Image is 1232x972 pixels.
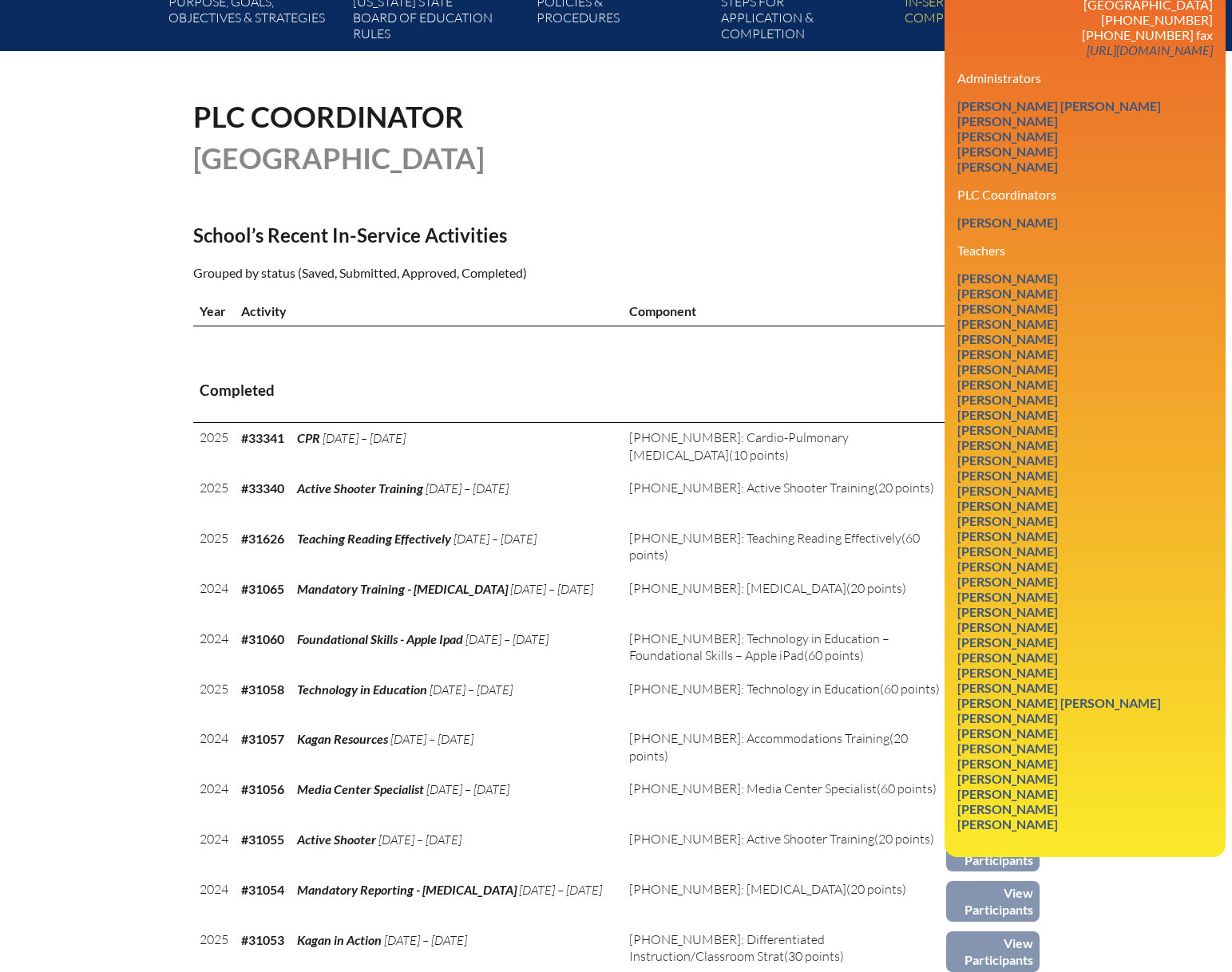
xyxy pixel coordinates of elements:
h3: Completed [200,381,1033,401]
span: [PHONE_NUMBER]: Active Shooter Training [629,831,874,847]
a: [PERSON_NAME] [951,404,1064,425]
b: #31065 [241,581,284,596]
td: 2025 [193,423,235,473]
a: [PERSON_NAME] [951,211,1064,233]
td: (20 points) [623,724,946,774]
span: [PHONE_NUMBER]: [MEDICAL_DATA] [629,881,846,897]
a: [PERSON_NAME] [951,586,1064,607]
a: [PERSON_NAME] [951,373,1064,395]
span: [DATE] – [DATE] [384,932,467,948]
h3: PLC Coordinators [957,187,1213,202]
span: [PHONE_NUMBER]: Accommodations Training [629,730,889,746]
span: Kagan in Action [297,932,382,947]
a: [PERSON_NAME] [951,737,1064,759]
a: [PERSON_NAME] [951,571,1064,592]
th: Year [193,296,235,326]
a: [PERSON_NAME] [951,267,1064,289]
a: [PERSON_NAME] [951,464,1064,486]
a: [PERSON_NAME] [951,555,1064,577]
span: [PHONE_NUMBER]: Teaching Reading Effectively [629,530,901,546]
a: [PERSON_NAME] [951,540,1064,562]
a: [PERSON_NAME] [951,125,1064,147]
span: [DATE] – [DATE] [426,480,509,496]
span: [DATE] – [DATE] [519,882,602,898]
a: [PERSON_NAME] [951,449,1064,471]
span: Active Shooter Training [297,480,423,496]
td: (60 points) [623,774,946,824]
a: [PERSON_NAME] [951,631,1064,653]
b: #31060 [241,631,284,646]
a: [PERSON_NAME] [951,616,1064,638]
a: [PERSON_NAME] [951,646,1064,668]
td: 2024 [193,724,235,774]
a: View Participants [946,881,1040,922]
td: 2024 [193,774,235,824]
span: Kagan Resources [297,731,388,746]
a: [PERSON_NAME] [951,510,1064,531]
a: [PERSON_NAME] [951,813,1064,835]
a: [PERSON_NAME] [951,389,1064,410]
span: [PHONE_NUMBER]: Active Shooter Training [629,480,874,496]
td: 2024 [193,574,235,624]
td: (20 points) [623,473,946,524]
span: [DATE] – [DATE] [390,731,473,747]
a: [PERSON_NAME] [951,753,1064,774]
a: [PERSON_NAME] [951,722,1064,744]
b: #33341 [241,430,284,445]
span: Foundational Skills - Apple Ipad [297,631,463,646]
a: [URL][DOMAIN_NAME] [1080,39,1219,61]
span: [DATE] – [DATE] [378,832,462,848]
span: [DATE] – [DATE] [430,682,513,697]
span: [GEOGRAPHIC_DATA] [193,140,485,176]
span: [PHONE_NUMBER]: [MEDICAL_DATA] [629,580,846,596]
h3: Administrators [957,70,1213,85]
a: [PERSON_NAME] [951,768,1064,789]
td: 2024 [193,624,235,674]
p: Grouped by status (Saved, Submitted, Approved, Completed) [193,263,755,283]
td: (60 points) [623,524,946,574]
a: [PERSON_NAME] [951,707,1064,729]
a: [PERSON_NAME] [951,283,1064,304]
span: [DATE] – [DATE] [454,531,537,547]
b: #31053 [241,932,284,947]
span: [DATE] – [DATE] [323,430,406,446]
span: Technology in Education [297,682,427,697]
b: #31057 [241,731,284,746]
td: 2025 [193,674,235,725]
span: Mandatory Reporting - [MEDICAL_DATA] [297,882,517,897]
a: [PERSON_NAME] [951,358,1064,380]
a: [PERSON_NAME] [951,110,1064,132]
a: [PERSON_NAME] [951,662,1064,683]
td: (20 points) [623,824,946,875]
a: [PERSON_NAME] [PERSON_NAME] [951,692,1167,713]
a: [PERSON_NAME] [951,495,1064,516]
b: #31055 [241,832,284,847]
a: [PERSON_NAME] [PERSON_NAME] [951,95,1167,117]
a: [PERSON_NAME] [951,313,1064,334]
span: [DATE] – [DATE] [426,781,509,797]
span: Mandatory Training - [MEDICAL_DATA] [297,581,508,596]
span: [DATE] – [DATE] [465,631,549,647]
a: [PERSON_NAME] [951,156,1064,177]
b: #31058 [241,682,284,697]
td: 2024 [193,875,235,925]
a: [PERSON_NAME] [951,798,1064,820]
td: 2025 [193,473,235,524]
a: [PERSON_NAME] [951,343,1064,365]
th: Activity [235,296,623,326]
td: (20 points) [623,875,946,925]
a: [PERSON_NAME] [951,783,1064,804]
span: PLC Coordinator [193,99,464,134]
a: [PERSON_NAME] [951,677,1064,698]
a: [PERSON_NAME] [951,480,1064,501]
span: [PHONE_NUMBER]: Technology in Education [629,681,880,697]
b: #33340 [241,480,284,496]
span: Active Shooter [297,832,376,847]
td: (60 points) [623,674,946,725]
span: [PHONE_NUMBER]: Media Center Specialist [629,780,877,796]
span: [PHONE_NUMBER]: Differentiated Instruction/Classroom Strat [629,931,825,964]
a: [PERSON_NAME] [951,140,1064,162]
b: #31626 [241,531,284,546]
a: [PERSON_NAME] [951,419,1064,441]
b: #31056 [241,781,284,796]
